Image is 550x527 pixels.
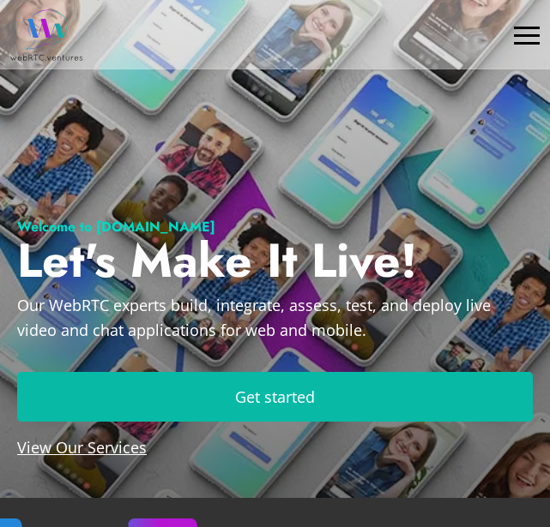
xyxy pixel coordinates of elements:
a: View Our Services [17,437,147,458]
p: Our WebRTC experts build, integrate, assess, test, and deploy live video and chat applications fo... [17,293,533,343]
h1: Welcome to [DOMAIN_NAME] [17,220,533,234]
img: WebRTC.ventures [10,9,83,61]
a: Get started [17,372,533,422]
span: Get started [235,389,315,404]
h2: Let's Make It Live! [17,237,533,284]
